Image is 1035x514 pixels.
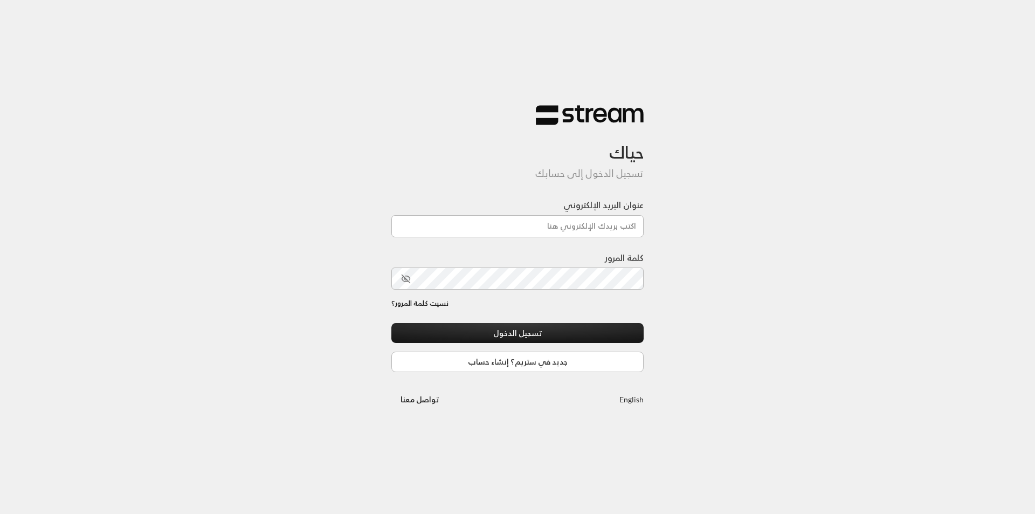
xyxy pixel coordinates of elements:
h5: تسجيل الدخول إلى حسابك [391,168,644,180]
input: اكتب بريدك الإلكتروني هنا [391,215,644,237]
button: تسجيل الدخول [391,323,644,343]
button: toggle password visibility [397,270,415,288]
a: جديد في ستريم؟ إنشاء حساب [391,352,644,372]
h3: حياك [391,126,644,163]
button: تواصل معنا [391,389,448,409]
a: نسيت كلمة المرور؟ [391,298,448,309]
img: Stream Logo [536,105,644,126]
a: تواصل معنا [391,393,448,406]
label: كلمة المرور [605,251,644,264]
a: English [619,389,644,409]
label: عنوان البريد الإلكتروني [563,198,644,211]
